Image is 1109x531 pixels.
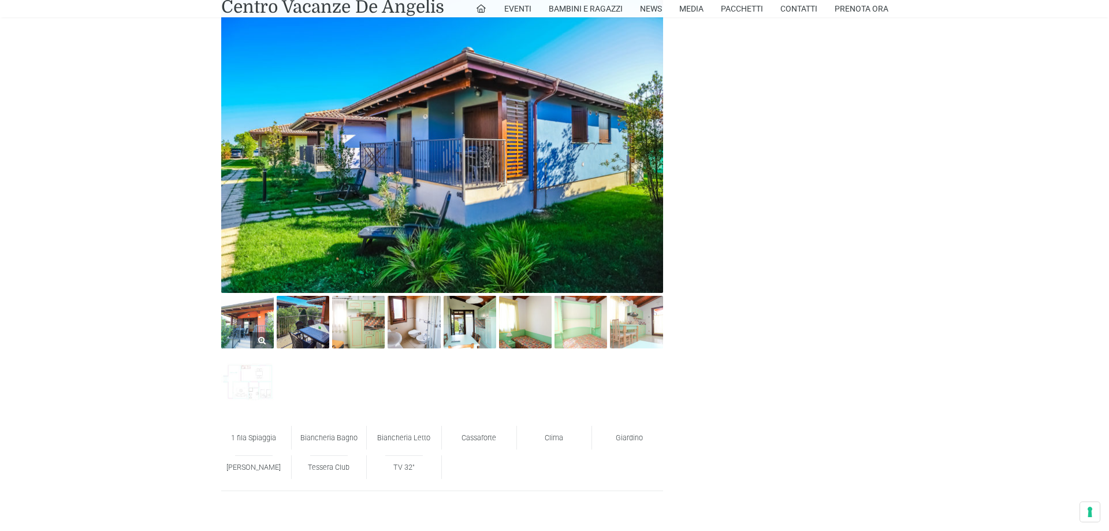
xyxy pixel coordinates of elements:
[462,433,496,442] span: Cassaforte
[308,463,349,471] span: Tessera Club
[300,433,358,442] span: Biancheria Bagno
[1080,502,1100,522] button: Le tue preferenze relative al consenso per le tecnologie di tracciamento
[393,463,415,471] span: TV 32"
[231,433,276,442] span: 1 fila Spiaggia
[616,433,643,442] span: Giardino
[226,463,281,471] span: [PERSON_NAME]
[377,433,430,442] span: Biancheria Letto
[545,433,563,442] span: Clima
